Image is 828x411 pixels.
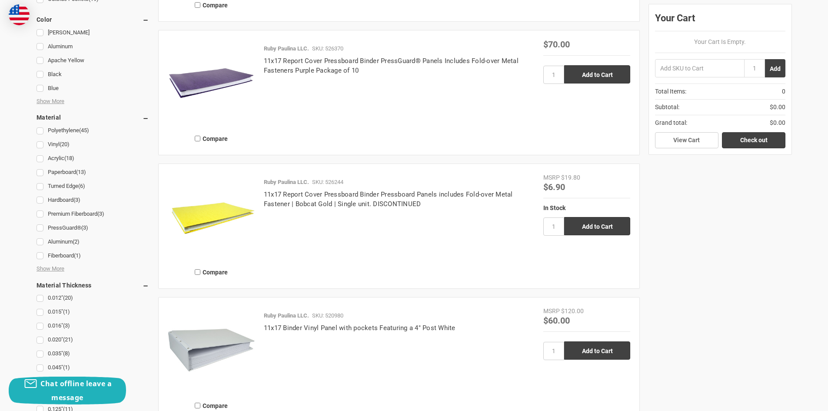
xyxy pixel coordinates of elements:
[543,307,560,316] div: MSRP
[37,27,149,39] a: [PERSON_NAME]
[37,97,64,106] span: Show More
[655,132,718,149] a: View Cart
[264,44,309,53] p: Ruby Paulina LLC.
[9,377,126,404] button: Chat offline leave a message
[264,324,456,332] a: 11x17 Binder Vinyl Panel with pockets Featuring a 4" Post White
[37,14,149,25] h5: Color
[37,125,149,137] a: Polyethylene
[561,307,584,314] span: $120.00
[63,322,70,329] span: (3)
[74,252,81,259] span: (1)
[37,362,149,374] a: 0.045"
[168,173,255,260] img: 11x17 Report Cover Pressboard Binder Pressboard Panels includes Fold-over Metal Fastener | Bobcat...
[655,118,687,127] span: Grand total:
[9,4,30,25] img: duty and tax information for United States
[81,224,88,231] span: (3)
[168,131,255,146] label: Compare
[195,2,200,8] input: Compare
[37,180,149,192] a: Turned Edge
[655,59,744,77] input: Add SKU to Cart
[37,236,149,248] a: Aluminum
[543,38,570,50] span: $70.00
[63,308,70,315] span: (1)
[312,44,343,53] p: SKU: 526370
[37,306,149,318] a: 0.015"
[63,294,73,301] span: (20)
[63,336,73,343] span: (21)
[195,136,200,141] input: Compare
[765,59,785,77] button: Add
[37,55,149,67] a: Apache Yellow
[63,350,70,357] span: (8)
[543,203,630,212] div: In Stock
[64,155,74,161] span: (18)
[564,65,630,84] input: Add to Cart
[655,87,686,96] span: Total Items:
[73,238,80,245] span: (2)
[655,103,679,112] span: Subtotal:
[37,280,149,291] h5: Material Thickness
[561,174,580,181] span: $19.80
[195,403,200,408] input: Compare
[37,83,149,94] a: Blue
[78,183,85,189] span: (6)
[37,264,64,273] span: Show More
[312,178,343,187] p: SKU: 526244
[770,103,785,112] span: $0.00
[37,112,149,123] h5: Material
[543,314,570,326] span: $60.00
[564,217,630,235] input: Add to Cart
[168,265,255,279] label: Compare
[564,341,630,360] input: Add to Cart
[40,379,112,402] span: Chat offline leave a message
[37,153,149,164] a: Acrylic
[543,181,565,192] span: $6.90
[655,37,785,47] p: Your Cart Is Empty.
[37,41,149,53] a: Aluminum
[168,40,255,127] img: 11x17 Report Cover Pressboard Binder PressGuard® Panels Includes Fold-over Metal Fasteners Purple...
[770,118,785,127] span: $0.00
[782,87,785,96] span: 0
[264,311,309,320] p: Ruby Paulina LLC.
[37,167,149,178] a: Paperboard
[37,208,149,220] a: Premium Fiberboard
[37,292,149,304] a: 0.012"
[37,69,149,80] a: Black
[168,307,255,394] img: 11x17 Binder Vinyl Panel with pockets Featuring a 4" Post White
[264,190,513,208] a: 11x17 Report Cover Pressboard Binder Pressboard Panels includes Fold-over Metal Fastener | Bobcat...
[37,139,149,150] a: Vinyl
[312,311,343,320] p: SKU: 520980
[722,132,785,149] a: Check out
[63,364,70,371] span: (1)
[37,320,149,332] a: 0.016"
[37,334,149,346] a: 0.020"
[264,57,519,75] a: 11x17 Report Cover Pressboard Binder PressGuard® Panels Includes Fold-over Metal Fasteners Purple...
[37,250,149,262] a: Fiberboard
[60,141,70,147] span: (20)
[37,194,149,206] a: Hardboard
[73,197,80,203] span: (3)
[195,269,200,275] input: Compare
[655,10,785,31] div: Your Cart
[543,173,560,182] div: MSRP
[264,178,309,187] p: Ruby Paulina LLC.
[97,211,104,217] span: (3)
[37,348,149,360] a: 0.035"
[79,127,89,134] span: (45)
[37,222,149,234] a: PressGuard®
[76,169,86,175] span: (13)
